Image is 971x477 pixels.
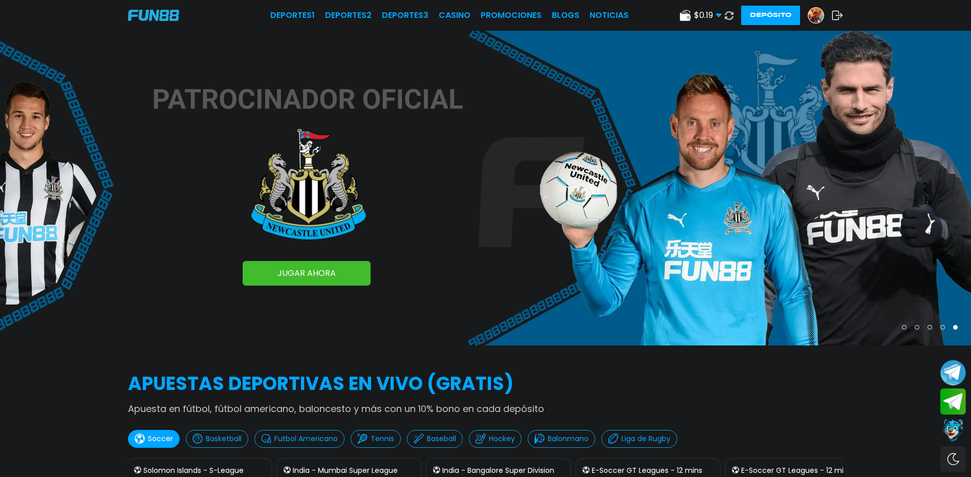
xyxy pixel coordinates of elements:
[808,7,832,24] a: Avatar
[274,433,338,444] p: Futbol Americano
[592,465,702,476] p: E-Soccer GT Leagues - 12 mins
[128,402,843,416] p: Apuesta en fútbol, fútbol americano, baloncesto y más con un 10% bono en cada depósito
[351,430,401,448] button: Tennis
[940,446,966,472] div: Switch theme
[741,465,852,476] p: E-Soccer GT Leagues - 12 mins
[590,9,629,21] a: NOTICIAS
[270,9,315,21] a: Deportes1
[382,9,428,21] a: Deportes3
[128,10,179,21] img: Company Logo
[489,433,515,444] p: Hockey
[442,465,554,476] p: India - Bangalore Super Division
[143,465,244,476] p: Solomon Islands - S-League
[148,433,173,444] p: Soccer
[808,8,824,23] img: Avatar
[371,433,394,444] p: Tennis
[325,9,372,21] a: Deportes2
[439,9,470,21] a: CASINO
[128,430,180,448] button: Soccer
[469,430,522,448] button: Hockey
[481,9,542,21] a: Promociones
[254,430,344,448] button: Futbol Americano
[548,433,589,444] p: Balonmano
[206,433,242,444] p: Basketball
[940,417,966,444] button: Contact customer service
[528,430,595,448] button: Balonmano
[741,6,800,25] button: Depósito
[186,430,248,448] button: Basketball
[128,370,843,398] h2: APUESTAS DEPORTIVAS EN VIVO (gratis)
[621,433,671,444] p: Liga de Rugby
[552,9,579,21] a: BLOGS
[940,359,966,386] button: Join telegram channel
[407,430,463,448] button: Baseball
[940,388,966,415] button: Join telegram
[694,9,722,21] span: $ 0.19
[427,433,456,444] p: Baseball
[293,465,398,476] p: India - Mumbai Super League
[243,261,371,286] a: JUGAR AHORA
[601,430,677,448] button: Liga de Rugby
